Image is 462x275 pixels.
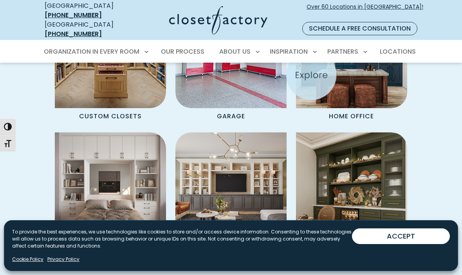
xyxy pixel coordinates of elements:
p: Home Office [316,108,386,123]
nav: Primary Menu [38,41,424,63]
div: [GEOGRAPHIC_DATA] [45,20,130,39]
div: [GEOGRAPHIC_DATA] [45,1,130,20]
span: Over 60 Locations in [GEOGRAPHIC_DATA]! [307,3,423,19]
img: Closet Factory Logo [169,6,267,34]
p: To provide the best experiences, we use technologies like cookies to store and/or access device i... [12,228,352,250]
a: Schedule a Free Consultation [302,22,417,35]
a: Entertainment Center Entertainment Centers [175,132,287,266]
a: Cookie Policy [12,256,43,263]
button: ACCEPT [352,228,450,244]
p: Custom Closets [67,108,154,123]
img: Wall Bed [55,132,166,244]
span: Our Process [161,47,204,56]
a: Privacy Policy [47,256,79,263]
span: Partners [327,47,358,56]
a: Wall unit Wall Units [296,132,407,266]
img: Entertainment Center [175,132,287,244]
a: Wall Bed Wall Beds [55,132,166,266]
span: Organization in Every Room [44,47,139,56]
img: Wall unit [296,132,407,244]
span: Locations [380,47,416,56]
span: About Us [219,47,251,56]
span: Inspiration [270,47,308,56]
p: Garage [204,108,258,123]
a: [PHONE_NUMBER] [45,11,102,20]
a: [PHONE_NUMBER] [45,29,102,38]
